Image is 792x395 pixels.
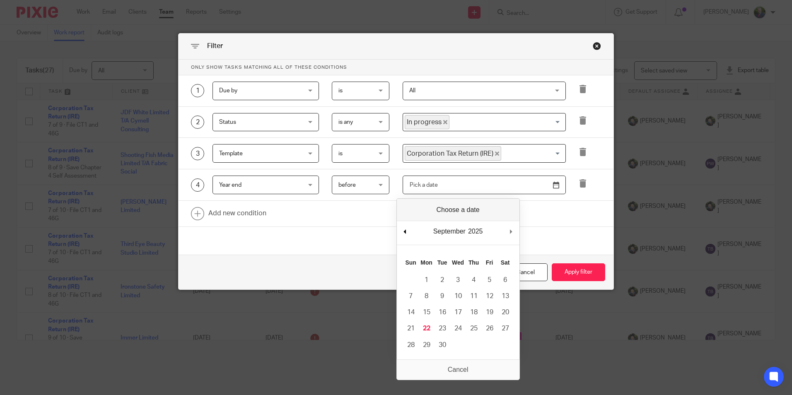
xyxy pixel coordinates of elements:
div: 1 [191,84,204,97]
span: is any [338,119,353,125]
button: 25 [466,320,482,337]
input: Search for option [502,146,561,161]
abbr: Tuesday [437,259,447,266]
button: 17 [450,304,466,320]
div: 3 [191,147,204,160]
abbr: Thursday [468,259,479,266]
button: 27 [497,320,513,337]
button: 14 [403,304,419,320]
span: Due by [219,88,237,94]
button: 4 [466,272,482,288]
div: 4 [191,178,204,192]
abbr: Monday [420,259,432,266]
span: All [409,88,415,94]
button: 15 [419,304,435,320]
button: Previous Month [401,225,409,238]
span: Status [219,119,236,125]
button: 24 [450,320,466,337]
div: Search for option [403,144,566,163]
span: Template [219,151,243,157]
button: 26 [482,320,497,337]
button: 8 [419,288,435,304]
button: 10 [450,288,466,304]
input: Search for option [450,115,561,130]
button: 29 [419,337,435,353]
span: In progress [405,115,449,130]
p: Only show tasks matching all of these conditions [179,60,613,75]
button: Apply filter [552,263,605,281]
button: 9 [435,288,450,304]
span: Filter [207,43,223,49]
button: Deselect In progress [443,120,447,124]
span: is [338,88,343,94]
button: 23 [435,320,450,337]
div: Close this dialog window [593,42,601,50]
div: September [432,225,467,238]
button: 5 [482,272,497,288]
div: 2 [191,116,204,129]
abbr: Wednesday [452,259,464,266]
div: 2025 [467,225,484,238]
button: 18 [466,304,482,320]
div: Close this dialog window [504,263,548,281]
button: 30 [435,337,450,353]
button: 16 [435,304,450,320]
button: 12 [482,288,497,304]
button: 20 [497,304,513,320]
button: 28 [403,337,419,353]
span: Year end [219,182,241,188]
div: Search for option [403,113,566,132]
button: 11 [466,288,482,304]
span: is [338,151,343,157]
button: 13 [497,288,513,304]
button: 6 [497,272,513,288]
button: Deselect Corporation Tax Return (IRE) [495,152,499,156]
abbr: Friday [486,259,493,266]
button: 22 [419,320,435,337]
input: Use the arrow keys to pick a date [403,176,566,194]
button: 2 [435,272,450,288]
span: Corporation Tax Return (IRE) [405,146,501,161]
span: before [338,182,356,188]
button: 1 [419,272,435,288]
abbr: Saturday [501,259,510,266]
abbr: Sunday [406,259,416,266]
button: Next Month [507,225,515,238]
button: 3 [450,272,466,288]
button: 21 [403,320,419,337]
button: 19 [482,304,497,320]
button: 7 [403,288,419,304]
